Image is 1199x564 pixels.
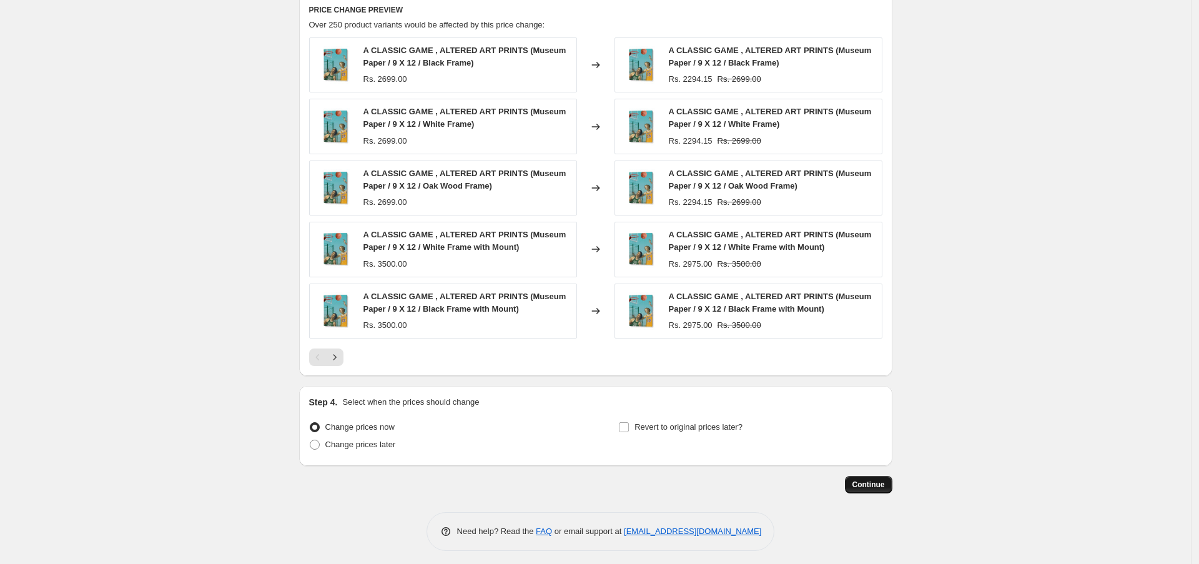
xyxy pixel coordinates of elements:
[316,169,353,207] img: GALLERYWRAP-resized_9132d9cb-9567-4f0c-88b6-2e107578c424_80x.jpg
[309,349,343,366] nav: Pagination
[457,527,536,536] span: Need help? Read the
[718,258,761,270] strike: Rs. 3500.00
[718,196,761,209] strike: Rs. 2699.00
[316,230,353,268] img: GALLERYWRAP-resized_9132d9cb-9567-4f0c-88b6-2e107578c424_80x.jpg
[621,108,659,146] img: GALLERYWRAP-resized_9132d9cb-9567-4f0c-88b6-2e107578c424_80x.jpg
[669,319,713,332] div: Rs. 2975.00
[669,292,872,314] span: A CLASSIC GAME , ALTERED ART PRINTS (Museum Paper / 9 X 12 / Black Frame with Mount)
[718,319,761,332] strike: Rs. 3500.00
[624,527,761,536] a: [EMAIL_ADDRESS][DOMAIN_NAME]
[621,292,659,330] img: GALLERYWRAP-resized_9132d9cb-9567-4f0c-88b6-2e107578c424_80x.jpg
[363,46,566,67] span: A CLASSIC GAME , ALTERED ART PRINTS (Museum Paper / 9 X 12 / Black Frame)
[669,258,713,270] div: Rs. 2975.00
[363,230,566,252] span: A CLASSIC GAME , ALTERED ART PRINTS (Museum Paper / 9 X 12 / White Frame with Mount)
[552,527,624,536] span: or email support at
[316,108,353,146] img: GALLERYWRAP-resized_9132d9cb-9567-4f0c-88b6-2e107578c424_80x.jpg
[363,169,566,190] span: A CLASSIC GAME , ALTERED ART PRINTS (Museum Paper / 9 X 12 / Oak Wood Frame)
[363,292,566,314] span: A CLASSIC GAME , ALTERED ART PRINTS (Museum Paper / 9 X 12 / Black Frame with Mount)
[363,196,407,209] div: Rs. 2699.00
[363,135,407,147] div: Rs. 2699.00
[536,527,552,536] a: FAQ
[845,476,892,493] button: Continue
[325,440,396,449] span: Change prices later
[316,292,353,330] img: GALLERYWRAP-resized_9132d9cb-9567-4f0c-88b6-2e107578c424_80x.jpg
[309,396,338,408] h2: Step 4.
[325,422,395,432] span: Change prices now
[669,196,713,209] div: Rs. 2294.15
[621,46,659,84] img: GALLERYWRAP-resized_9132d9cb-9567-4f0c-88b6-2e107578c424_80x.jpg
[852,480,885,490] span: Continue
[669,135,713,147] div: Rs. 2294.15
[326,349,343,366] button: Next
[621,230,659,268] img: GALLERYWRAP-resized_9132d9cb-9567-4f0c-88b6-2e107578c424_80x.jpg
[669,230,872,252] span: A CLASSIC GAME , ALTERED ART PRINTS (Museum Paper / 9 X 12 / White Frame with Mount)
[669,73,713,86] div: Rs. 2294.15
[363,73,407,86] div: Rs. 2699.00
[316,46,353,84] img: GALLERYWRAP-resized_9132d9cb-9567-4f0c-88b6-2e107578c424_80x.jpg
[669,107,872,129] span: A CLASSIC GAME , ALTERED ART PRINTS (Museum Paper / 9 X 12 / White Frame)
[621,169,659,207] img: GALLERYWRAP-resized_9132d9cb-9567-4f0c-88b6-2e107578c424_80x.jpg
[363,107,566,129] span: A CLASSIC GAME , ALTERED ART PRINTS (Museum Paper / 9 X 12 / White Frame)
[342,396,479,408] p: Select when the prices should change
[718,73,761,86] strike: Rs. 2699.00
[634,422,743,432] span: Revert to original prices later?
[363,258,407,270] div: Rs. 3500.00
[309,5,882,15] h6: PRICE CHANGE PREVIEW
[669,46,872,67] span: A CLASSIC GAME , ALTERED ART PRINTS (Museum Paper / 9 X 12 / Black Frame)
[363,319,407,332] div: Rs. 3500.00
[669,169,872,190] span: A CLASSIC GAME , ALTERED ART PRINTS (Museum Paper / 9 X 12 / Oak Wood Frame)
[718,135,761,147] strike: Rs. 2699.00
[309,20,545,29] span: Over 250 product variants would be affected by this price change:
